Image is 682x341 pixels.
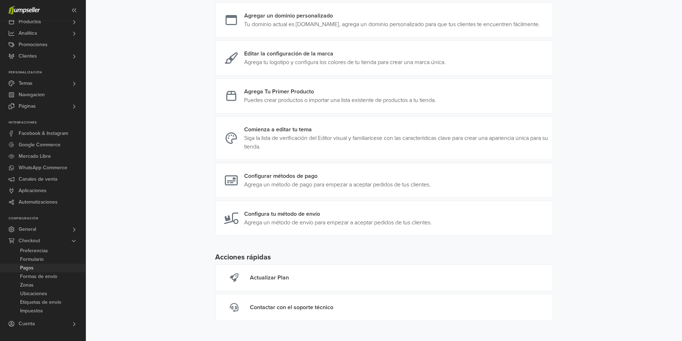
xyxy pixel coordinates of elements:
[19,196,58,208] span: Automatizaciones
[250,303,333,312] div: Contactar con el soporte técnico
[215,264,553,291] a: Actualizar Plan
[19,78,33,89] span: Temas
[20,307,43,315] span: Impuestos
[19,162,67,174] span: WhatsApp Commerce
[19,39,48,50] span: Promociones
[19,28,37,39] span: Analítica
[20,289,47,298] span: Ubicaciones
[19,16,41,28] span: Productos
[9,70,86,75] p: Personalización
[19,174,57,185] span: Canales de venta
[215,253,553,262] h5: Acciones rápidas
[20,281,34,289] span: Zonas
[19,318,35,330] span: Cuenta
[215,294,553,321] a: Contactar con el soporte técnico
[20,247,48,255] span: Preferencias
[9,121,86,125] p: Integraciones
[19,185,47,196] span: Aplicaciones
[20,264,34,272] span: Pagos
[250,273,289,282] div: Actualizar Plan
[19,151,51,162] span: Mercado Libre
[19,139,61,151] span: Google Commerce
[20,272,57,281] span: Formas de envío
[19,101,36,112] span: Páginas
[19,128,68,139] span: Facebook & Instagram
[19,224,36,235] span: General
[9,216,86,221] p: Configuración
[20,298,61,307] span: Etiquetas de envío
[20,255,44,264] span: Formulario
[19,235,40,247] span: Checkout
[19,50,37,62] span: Clientes
[19,89,45,101] span: Navegacion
